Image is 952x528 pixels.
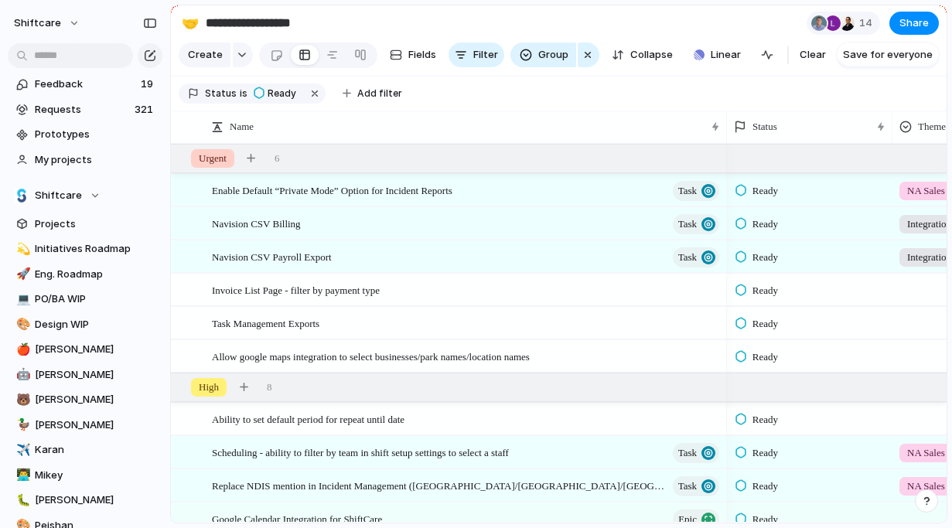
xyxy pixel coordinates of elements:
span: High [199,380,219,395]
div: 🐻 [16,391,27,409]
span: Ready [752,316,778,332]
span: Prototypes [35,127,157,142]
button: 💫 [14,241,29,257]
a: My projects [8,148,162,172]
span: Task [678,442,697,464]
span: Navision CSV Payroll Export [212,247,332,265]
button: Fields [384,43,442,67]
div: 🦆 [16,416,27,434]
span: Ready [752,479,778,494]
a: ✈️Karan [8,438,162,462]
span: 8 [267,380,272,395]
span: is [240,87,247,100]
span: Collapse [630,47,673,63]
a: 🤖[PERSON_NAME] [8,363,162,387]
button: 🚀 [14,267,29,282]
button: 🤖 [14,367,29,383]
span: Shiftcare [35,188,82,203]
button: Add filter [333,83,411,104]
div: 🤝 [182,12,199,33]
span: Google Calendar Integration for ShiftCare [212,509,382,527]
span: Name [230,119,254,135]
span: Feedback [35,77,136,92]
a: 💻PO/BA WIP [8,288,162,311]
a: 🎨Design WIP [8,313,162,336]
span: Navision CSV Billing [212,214,301,232]
span: Scheduling - ability to filter by team in shift setup settings to select a staff [212,443,509,461]
span: Share [899,15,929,31]
button: Shiftcare [8,184,162,207]
span: Ready [268,87,296,100]
button: 🐛 [14,492,29,508]
span: Add filter [357,87,402,100]
span: Allow google maps integration to select businesses/park names/location names [212,347,530,365]
span: Mikey [35,468,157,483]
span: Group [538,47,568,63]
div: 🎨 [16,315,27,333]
span: Eng. Roadmap [35,267,157,282]
div: 🚀 [16,265,27,283]
span: NA Sales [907,183,945,199]
span: [PERSON_NAME] [35,492,157,508]
span: My projects [35,152,157,168]
span: Ready [752,250,778,265]
span: [PERSON_NAME] [35,342,157,357]
button: is [237,85,251,102]
div: 🐛 [16,492,27,509]
span: Fields [408,47,436,63]
button: 🍎 [14,342,29,357]
span: NA Sales [907,479,945,494]
span: 19 [141,77,156,92]
button: Create [179,43,230,67]
div: 👨‍💻 [16,466,27,484]
a: 🐻[PERSON_NAME] [8,388,162,411]
a: Requests321 [8,98,162,121]
span: Ready [752,216,778,232]
span: Invoice List Page - filter by payment type [212,281,380,298]
button: Task [673,476,719,496]
button: Task [673,443,719,463]
span: Ready [752,512,778,527]
span: Create [188,47,223,63]
a: 🐛[PERSON_NAME] [8,489,162,512]
span: Ready [752,349,778,365]
button: Clear [793,43,832,67]
span: Save for everyone [843,47,933,63]
span: Task [678,213,697,235]
button: Group [510,43,576,67]
span: Clear [800,47,826,63]
span: Karan [35,442,157,458]
span: Design WIP [35,317,157,332]
span: 6 [275,151,280,166]
span: 14 [859,15,877,31]
a: 🚀Eng. Roadmap [8,263,162,286]
span: Ready [752,183,778,199]
span: Initiatives Roadmap [35,241,157,257]
button: 🐻 [14,392,29,407]
a: Feedback19 [8,73,162,96]
div: 🤖 [16,366,27,383]
span: Task [678,475,697,497]
button: 🦆 [14,417,29,433]
a: 👨‍💻Mikey [8,464,162,487]
span: Ability to set default period for repeat until date [212,410,404,428]
a: 🦆[PERSON_NAME] [8,414,162,437]
span: Task [678,247,697,268]
div: 💫 [16,240,27,258]
span: Requests [35,102,130,118]
span: [PERSON_NAME] [35,392,157,407]
button: 👨‍💻 [14,468,29,483]
a: 🍎[PERSON_NAME] [8,338,162,361]
span: Ready [752,283,778,298]
button: Save for everyone [837,43,939,67]
span: Status [752,119,777,135]
div: 💫Initiatives Roadmap [8,237,162,261]
button: ✈️ [14,442,29,458]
